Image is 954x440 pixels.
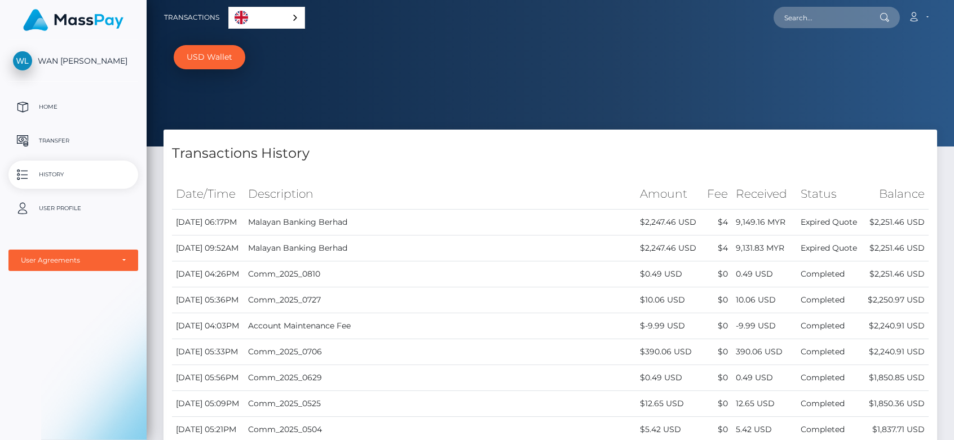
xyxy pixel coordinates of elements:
td: [DATE] 06:17PM [172,210,244,235]
td: $1,850.85 USD [862,365,929,391]
td: Completed [797,391,862,417]
th: Amount [636,179,703,210]
td: Account Maintenance Fee [244,313,635,339]
th: Received [732,179,796,210]
p: History [13,166,134,183]
p: User Profile [13,200,134,217]
td: $2,247.46 USD [636,235,703,261]
td: 9,131.83 MYR [732,235,796,261]
td: Expired Quote [797,210,862,235]
img: MassPay [23,9,123,31]
input: Search... [774,7,880,28]
th: Balance [862,179,929,210]
a: Transactions [164,6,219,29]
td: 10.06 USD [732,287,796,313]
a: English [229,7,304,28]
td: Comm_2025_0706 [244,339,635,365]
td: $0 [703,339,732,365]
td: [DATE] 05:56PM [172,365,244,391]
td: $2,240.91 USD [862,339,929,365]
td: $2,251.46 USD [862,261,929,287]
td: $390.06 USD [636,339,703,365]
td: $2,240.91 USD [862,313,929,339]
td: $0 [703,261,732,287]
th: Status [797,179,862,210]
td: Comm_2025_0525 [244,391,635,417]
td: $0 [703,391,732,417]
td: Expired Quote [797,235,862,261]
td: 0.49 USD [732,261,796,287]
aside: Language selected: English [228,7,305,29]
td: Comm_2025_0810 [244,261,635,287]
td: $0 [703,365,732,391]
td: $2,247.46 USD [636,210,703,235]
td: $0 [703,287,732,313]
td: Malayan Banking Berhad [244,210,635,235]
th: Date/Time [172,179,244,210]
td: 0.49 USD [732,365,796,391]
td: [DATE] 05:09PM [172,391,244,417]
a: USD Wallet [174,45,245,69]
td: [DATE] 04:03PM [172,313,244,339]
td: $0 [703,313,732,339]
td: Completed [797,365,862,391]
td: [DATE] 05:33PM [172,339,244,365]
td: 9,149.16 MYR [732,210,796,235]
td: [DATE] 05:36PM [172,287,244,313]
td: $0.49 USD [636,261,703,287]
td: $4 [703,235,732,261]
td: Malayan Banking Berhad [244,235,635,261]
th: Description [244,179,635,210]
td: Comm_2025_0629 [244,365,635,391]
p: Home [13,99,134,115]
a: History [8,161,138,189]
td: [DATE] 09:52AM [172,235,244,261]
td: $4 [703,210,732,235]
div: User Agreements [21,256,113,265]
td: $-9.99 USD [636,313,703,339]
a: Home [8,93,138,121]
td: $1,850.36 USD [862,391,929,417]
td: $10.06 USD [636,287,703,313]
td: -9.99 USD [732,313,796,339]
td: Completed [797,261,862,287]
p: Transfer [13,132,134,149]
h4: Transactions History [172,144,929,163]
td: Completed [797,287,862,313]
td: $12.65 USD [636,391,703,417]
td: 390.06 USD [732,339,796,365]
td: $2,251.46 USD [862,235,929,261]
td: $2,251.46 USD [862,210,929,235]
a: Transfer [8,127,138,155]
td: Completed [797,313,862,339]
span: WAN [PERSON_NAME] [8,56,138,66]
td: Comm_2025_0727 [244,287,635,313]
td: [DATE] 04:26PM [172,261,244,287]
div: Language [228,7,305,29]
td: $0.49 USD [636,365,703,391]
th: Fee [703,179,732,210]
a: User Profile [8,194,138,223]
button: User Agreements [8,250,138,271]
td: Completed [797,339,862,365]
td: 12.65 USD [732,391,796,417]
td: $2,250.97 USD [862,287,929,313]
